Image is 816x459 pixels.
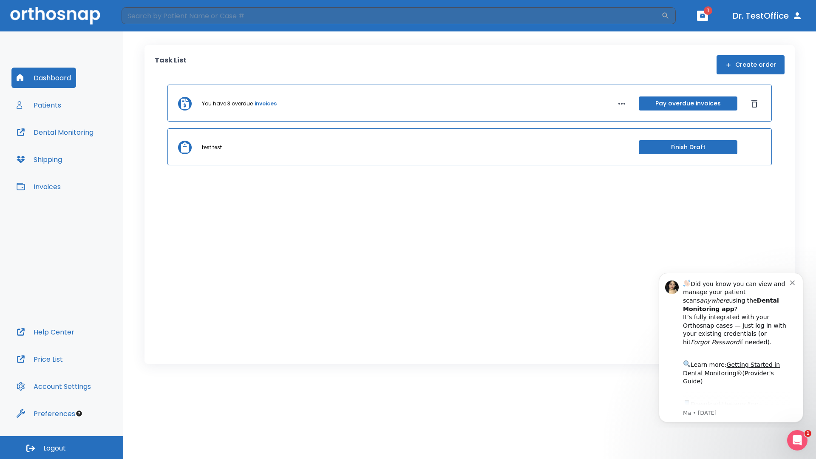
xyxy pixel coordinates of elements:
[11,376,96,397] button: Account Settings
[122,7,661,24] input: Search by Patient Name or Case #
[37,144,144,152] p: Message from Ma, sent 5w ago
[11,95,66,115] button: Patients
[202,100,253,108] p: You have 3 overdue
[11,68,76,88] button: Dashboard
[155,55,187,74] p: Task List
[144,13,151,20] button: Dismiss notification
[729,8,806,23] button: Dr. TestOffice
[37,136,113,151] a: App Store
[255,100,277,108] a: invoices
[748,97,761,110] button: Dismiss
[37,133,144,177] div: Download the app: | ​ Let us know if you need help getting started!
[805,430,811,437] span: 1
[11,176,66,197] button: Invoices
[75,410,83,417] div: Tooltip anchor
[11,149,67,170] button: Shipping
[10,7,100,24] img: Orthosnap
[11,349,68,369] button: Price List
[11,122,99,142] button: Dental Monitoring
[43,444,66,453] span: Logout
[11,322,79,342] button: Help Center
[787,430,807,450] iframe: Intercom live chat
[639,140,737,154] button: Finish Draft
[639,96,737,110] button: Pay overdue invoices
[646,265,816,428] iframe: Intercom notifications message
[11,403,80,424] button: Preferences
[704,6,712,15] span: 1
[717,55,785,74] button: Create order
[202,144,222,151] p: test test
